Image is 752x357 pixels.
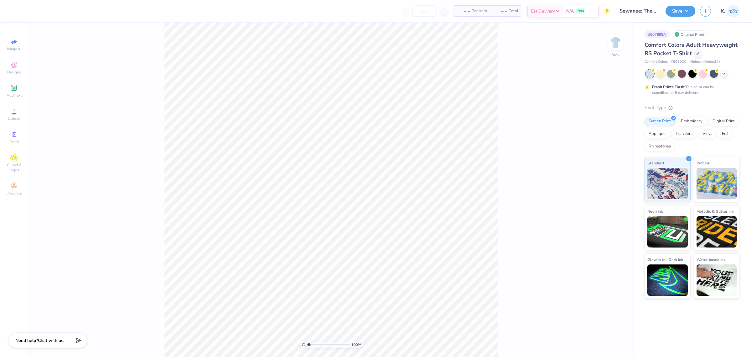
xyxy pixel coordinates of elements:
span: Comfort Colors Adult Heavyweight RS Pocket T-Shirt [645,41,738,57]
img: Water based Ink [697,264,737,296]
span: KJ [721,8,726,15]
span: 100 % [351,342,361,348]
div: Original Proof [673,30,708,38]
span: – – [494,8,507,14]
div: Digital Print [708,117,739,126]
img: Back [609,36,622,49]
span: Glow in the Dark Ink [647,256,683,263]
div: Applique [645,129,670,139]
span: Water based Ink [697,256,725,263]
span: Designs [7,70,21,75]
span: Est. Delivery [531,8,555,14]
div: Embroidery [677,117,707,126]
a: KJ [721,5,739,17]
strong: Need help? [15,338,38,344]
span: Minimum Order: 24 + [689,59,721,65]
span: Decorate [7,191,22,196]
span: Chat with us. [38,338,64,344]
span: Neon Ink [647,208,663,215]
span: # 6030CC [671,59,686,65]
input: – – [412,5,437,17]
div: Screen Print [645,117,675,126]
input: Untitled Design [615,5,661,17]
img: Standard [647,168,688,199]
button: Save [666,6,695,17]
strong: Fresh Prints Flash: [652,84,685,89]
img: Kendra Jingco [727,5,739,17]
div: Rhinestones [645,142,675,151]
img: Neon Ink [647,216,688,248]
div: # 507898A [645,30,670,38]
span: Metallic & Glitter Ink [697,208,734,215]
div: Foil [718,129,733,139]
span: Puff Ink [697,160,710,166]
span: – – [457,8,470,14]
span: Image AI [7,46,22,51]
span: Standard [647,160,664,166]
span: Total [509,8,518,14]
span: Comfort Colors [645,59,668,65]
span: FREE [577,9,584,13]
div: Back [611,52,619,58]
span: Upload [8,116,20,121]
span: N/A [566,8,574,14]
div: Vinyl [698,129,716,139]
img: Metallic & Glitter Ink [697,216,737,248]
div: Print Type [645,104,739,111]
span: Add Text [7,93,22,98]
div: Transfers [671,129,697,139]
span: Greek [9,139,19,144]
img: Glow in the Dark Ink [647,264,688,296]
span: Clipart & logos [3,163,25,173]
div: This color can be expedited for 5 day delivery. [652,84,729,95]
span: Per Item [472,8,487,14]
img: Puff Ink [697,168,737,199]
